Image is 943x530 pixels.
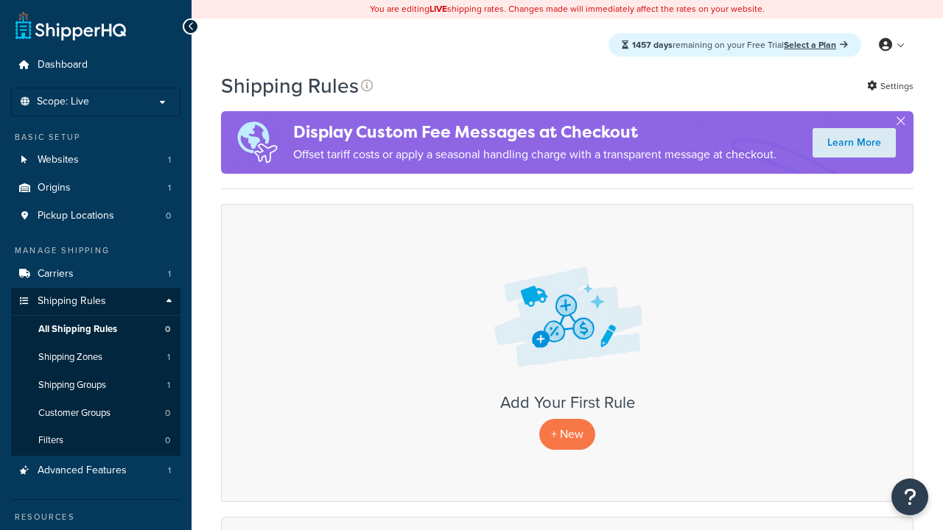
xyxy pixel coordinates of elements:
[609,33,861,57] div: remaining on your Free Trial
[167,351,170,364] span: 1
[38,351,102,364] span: Shipping Zones
[38,379,106,392] span: Shipping Groups
[11,400,180,427] a: Customer Groups 0
[11,174,180,202] li: Origins
[11,244,180,257] div: Manage Shipping
[38,434,63,447] span: Filters
[293,120,777,144] h4: Display Custom Fee Messages at Checkout
[11,372,180,399] li: Shipping Groups
[11,316,180,343] a: All Shipping Rules 0
[38,268,74,280] span: Carriers
[38,295,106,308] span: Shipping Rules
[168,464,171,477] span: 1
[168,182,171,194] span: 1
[11,261,180,288] a: Carriers 1
[38,210,114,222] span: Pickup Locations
[166,210,171,222] span: 0
[867,76,914,96] a: Settings
[11,288,180,456] li: Shipping Rules
[11,52,180,79] a: Dashboard
[11,146,180,174] li: Websites
[11,288,180,315] a: Shipping Rules
[11,400,180,427] li: Customer Groups
[168,268,171,280] span: 1
[11,344,180,371] li: Shipping Zones
[293,144,777,165] p: Offset tariff costs or apply a seasonal handling charge with a transparent message at checkout.
[539,419,595,449] p: + New
[11,427,180,454] li: Filters
[430,2,447,15] b: LIVE
[784,38,848,52] a: Select a Plan
[891,478,928,515] button: Open Resource Center
[38,323,117,336] span: All Shipping Rules
[11,146,180,174] a: Websites 1
[165,323,170,336] span: 0
[15,11,126,40] a: ShipperHQ Home
[11,316,180,343] li: All Shipping Rules
[38,154,79,166] span: Websites
[167,379,170,392] span: 1
[236,394,898,411] h3: Add Your First Rule
[632,38,673,52] strong: 1457 days
[38,464,127,477] span: Advanced Features
[37,96,89,108] span: Scope: Live
[11,131,180,144] div: Basic Setup
[11,261,180,288] li: Carriers
[11,511,180,523] div: Resources
[11,457,180,484] li: Advanced Features
[38,407,111,420] span: Customer Groups
[38,182,71,194] span: Origins
[165,434,170,447] span: 0
[165,407,170,420] span: 0
[11,174,180,202] a: Origins 1
[11,344,180,371] a: Shipping Zones 1
[11,202,180,230] li: Pickup Locations
[813,128,896,158] a: Learn More
[11,457,180,484] a: Advanced Features 1
[11,427,180,454] a: Filters 0
[221,111,293,174] img: duties-banner-06bc72dcb5fe05cb3f9472aba00be2ae8eb53ab6f0d8bb03d382ba314ac3c341.png
[11,202,180,230] a: Pickup Locations 0
[221,71,359,100] h1: Shipping Rules
[168,154,171,166] span: 1
[11,372,180,399] a: Shipping Groups 1
[38,59,88,71] span: Dashboard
